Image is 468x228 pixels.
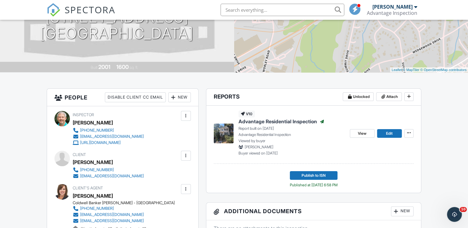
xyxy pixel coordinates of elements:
span: Client's Agent [73,186,103,190]
img: The Best Home Inspection Software - Spectora [47,3,60,17]
span: SPECTORA [65,3,115,16]
a: © OpenStreetMap contributors [420,68,466,72]
div: [PHONE_NUMBER] [80,167,114,172]
div: [PERSON_NAME] [73,118,113,127]
div: [EMAIL_ADDRESS][DOMAIN_NAME] [80,212,144,217]
input: Search everything... [221,4,344,16]
div: [EMAIL_ADDRESS][DOMAIN_NAME] [80,134,144,139]
h1: [STREET_ADDRESS] [GEOGRAPHIC_DATA] [40,9,194,42]
div: Coldwell Banker [PERSON_NAME] - [GEOGRAPHIC_DATA] [73,201,175,205]
h3: Additional Documents [206,203,421,220]
span: Inspector [73,112,94,117]
div: [PHONE_NUMBER] [80,128,114,133]
a: [EMAIL_ADDRESS][DOMAIN_NAME] [73,133,144,140]
a: [PHONE_NUMBER] [73,167,144,173]
a: [EMAIL_ADDRESS][DOMAIN_NAME] [73,212,170,218]
a: © MapTiler [403,68,419,72]
a: SPECTORA [47,8,115,21]
div: Advantage Inspection [367,10,417,16]
a: [PERSON_NAME] [73,191,113,201]
div: New [168,92,191,102]
div: [PHONE_NUMBER] [80,206,114,211]
div: [PERSON_NAME] [73,158,113,167]
span: Client [73,152,86,157]
a: [URL][DOMAIN_NAME] [73,140,144,146]
a: [EMAIL_ADDRESS][DOMAIN_NAME] [73,173,144,179]
iframe: Intercom live chat [447,207,462,222]
div: Disable Client CC Email [105,92,166,102]
div: [EMAIL_ADDRESS][DOMAIN_NAME] [80,218,144,223]
div: | [390,67,468,73]
span: sq. ft. [130,65,138,70]
div: [EMAIL_ADDRESS][DOMAIN_NAME] [80,174,144,179]
span: 10 [460,207,467,212]
div: [URL][DOMAIN_NAME] [80,140,121,145]
a: [EMAIL_ADDRESS][DOMAIN_NAME] [73,218,170,224]
div: New [391,206,414,216]
h3: People [47,89,198,106]
div: 1600 [116,64,129,70]
a: [PHONE_NUMBER] [73,205,170,212]
a: Leaflet [392,68,402,72]
a: [PHONE_NUMBER] [73,127,144,133]
div: [PERSON_NAME] [372,4,413,10]
span: Built [91,65,97,70]
div: 2001 [98,64,110,70]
